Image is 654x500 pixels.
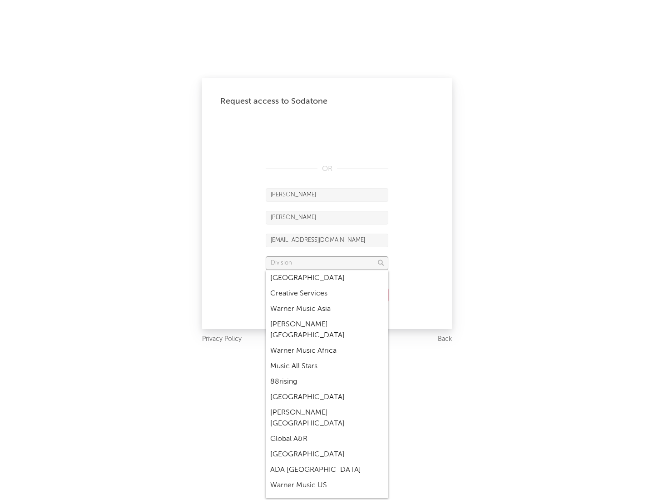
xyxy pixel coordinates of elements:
[266,390,388,405] div: [GEOGRAPHIC_DATA]
[266,405,388,431] div: [PERSON_NAME] [GEOGRAPHIC_DATA]
[266,256,388,270] input: Division
[266,164,388,175] div: OR
[266,211,388,225] input: Last Name
[266,234,388,247] input: Email
[266,374,388,390] div: 88rising
[202,334,242,345] a: Privacy Policy
[266,359,388,374] div: Music All Stars
[266,270,388,286] div: [GEOGRAPHIC_DATA]
[266,343,388,359] div: Warner Music Africa
[266,188,388,202] input: First Name
[266,286,388,301] div: Creative Services
[266,478,388,493] div: Warner Music US
[266,301,388,317] div: Warner Music Asia
[266,431,388,447] div: Global A&R
[438,334,452,345] a: Back
[266,462,388,478] div: ADA [GEOGRAPHIC_DATA]
[266,317,388,343] div: [PERSON_NAME] [GEOGRAPHIC_DATA]
[220,96,434,107] div: Request access to Sodatone
[266,447,388,462] div: [GEOGRAPHIC_DATA]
